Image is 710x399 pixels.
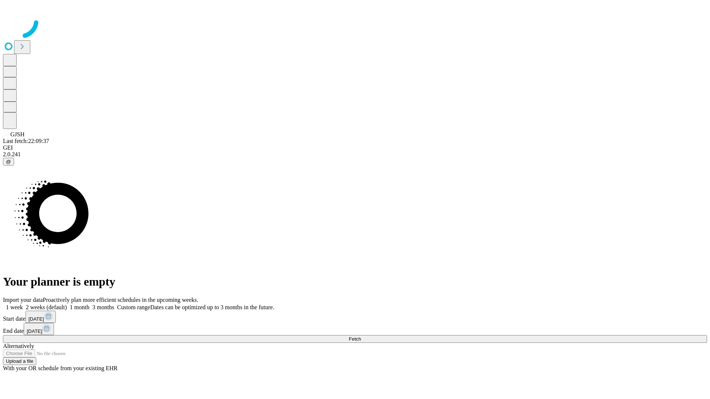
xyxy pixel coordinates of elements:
[3,158,14,166] button: @
[70,304,89,310] span: 1 month
[3,144,707,151] div: GEI
[6,159,11,164] span: @
[26,311,56,323] button: [DATE]
[43,297,198,303] span: Proactively plan more efficient schedules in the upcoming weeks.
[24,323,54,335] button: [DATE]
[3,297,43,303] span: Import your data
[26,304,67,310] span: 2 weeks (default)
[92,304,114,310] span: 3 months
[3,365,118,371] span: With your OR schedule from your existing EHR
[3,311,707,323] div: Start date
[3,138,49,144] span: Last fetch: 22:09:37
[28,316,44,322] span: [DATE]
[27,328,42,334] span: [DATE]
[3,335,707,343] button: Fetch
[349,336,361,342] span: Fetch
[6,304,23,310] span: 1 week
[117,304,150,310] span: Custom range
[3,357,36,365] button: Upload a file
[150,304,274,310] span: Dates can be optimized up to 3 months in the future.
[3,343,34,349] span: Alternatively
[3,151,707,158] div: 2.0.241
[3,323,707,335] div: End date
[10,131,24,137] span: GJSH
[3,275,707,289] h1: Your planner is empty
